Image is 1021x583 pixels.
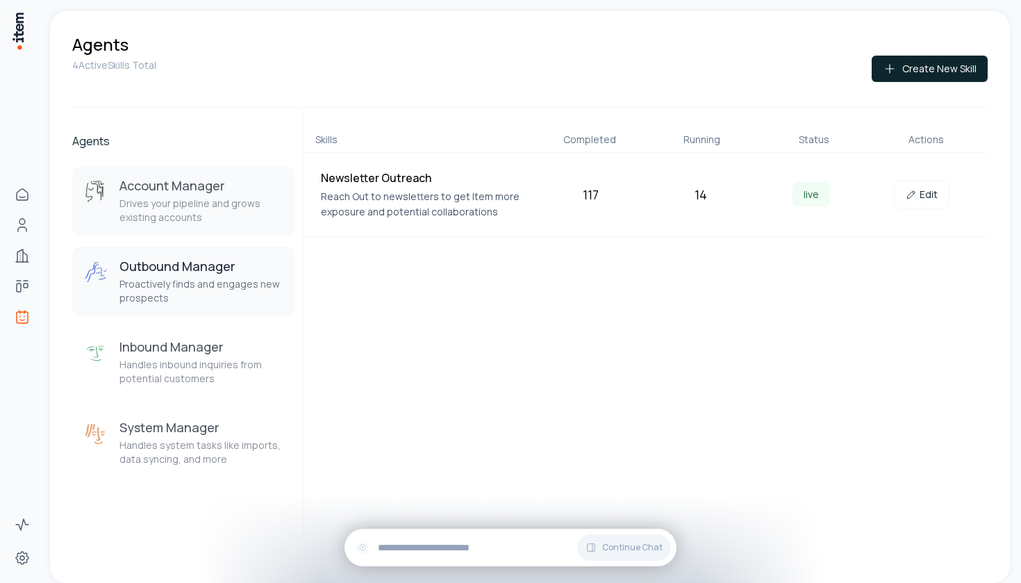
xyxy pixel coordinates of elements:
p: Drives your pipeline and grows existing accounts [119,197,284,224]
h3: System Manager [119,419,284,436]
h2: Agents [72,133,295,149]
a: Agents [8,303,36,331]
h3: Outbound Manager [119,258,284,274]
button: Inbound ManagerInbound ManagerHandles inbound inquiries from potential customers [72,327,295,397]
img: Outbound Manager [83,261,108,286]
h4: Newsletter Outreach [321,170,531,186]
a: Companies [8,242,36,270]
button: Continue Chat [577,534,671,561]
button: System ManagerSystem ManagerHandles system tasks like imports, data syncing, and more [72,408,295,477]
span: Continue Chat [602,542,663,553]
div: 117 [541,185,640,204]
p: Reach Out to newsletters to get Item more exposure and potential collaborations [321,189,531,220]
img: Item Brain Logo [11,11,25,51]
a: Deals [8,272,36,300]
div: Continue Chat [345,529,676,566]
div: 14 [651,185,751,204]
h1: Agents [72,33,128,56]
p: Handles system tasks like imports, data syncing, and more [119,438,284,466]
div: Running [651,133,752,147]
img: Inbound Manager [83,341,108,366]
p: 4 Active Skills Total [72,58,156,72]
button: Outbound ManagerOutbound ManagerProactively finds and engages new prospects [72,247,295,316]
h3: Account Manager [119,177,284,194]
p: Handles inbound inquiries from potential customers [119,358,284,386]
a: Edit [894,181,949,208]
a: Activity [8,511,36,539]
button: Account ManagerAccount ManagerDrives your pipeline and grows existing accounts [72,166,295,236]
div: Completed [539,133,640,147]
a: People [8,211,36,239]
div: Actions [876,133,977,147]
span: live [792,182,830,206]
p: Proactively finds and engages new prospects [119,277,284,305]
img: System Manager [83,422,108,447]
a: Settings [8,544,36,572]
button: Create New Skill [872,56,988,82]
h3: Inbound Manager [119,338,284,355]
a: Home [8,181,36,208]
img: Account Manager [83,180,108,205]
div: Status [763,133,864,147]
div: Skills [315,133,529,147]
